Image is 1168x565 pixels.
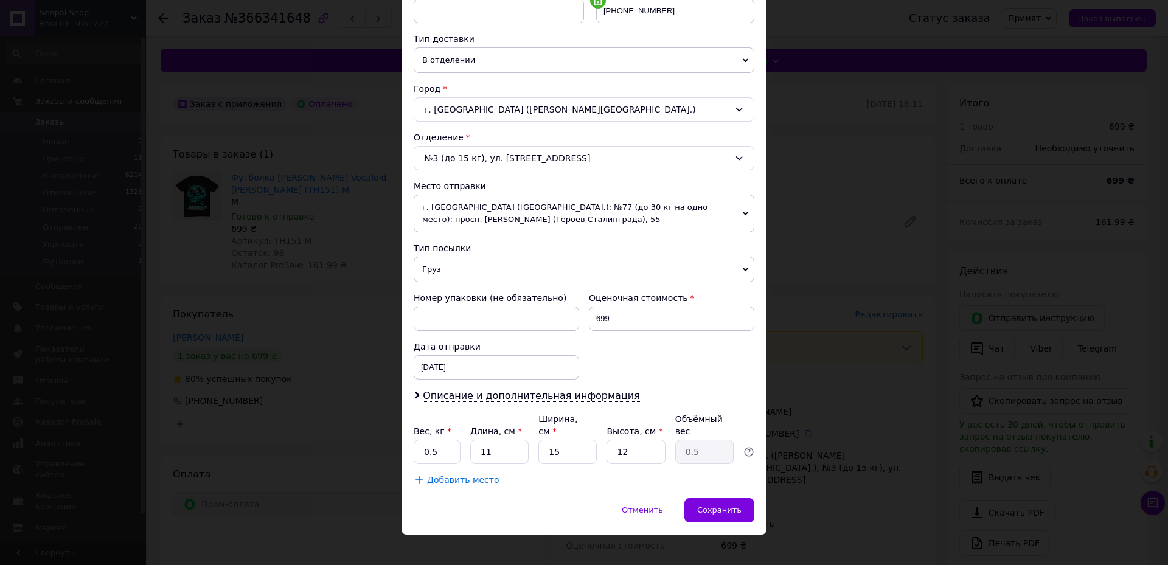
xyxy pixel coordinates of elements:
[414,257,754,282] span: Груз
[427,475,499,485] span: Добавить место
[470,426,522,436] label: Длина, см
[414,243,471,253] span: Тип посылки
[423,390,640,402] span: Описание и дополнительная информация
[414,195,754,232] span: г. [GEOGRAPHIC_DATA] ([GEOGRAPHIC_DATA].): №77 (до 30 кг на одно место): просп. [PERSON_NAME] (Ге...
[675,413,734,437] div: Объёмный вес
[414,83,754,95] div: Город
[414,426,451,436] label: Вес, кг
[607,426,662,436] label: Высота, см
[414,181,486,191] span: Место отправки
[414,146,754,170] div: №3 (до 15 кг), ул. [STREET_ADDRESS]
[414,97,754,122] div: г. [GEOGRAPHIC_DATA] ([PERSON_NAME][GEOGRAPHIC_DATA].)
[414,341,579,353] div: Дата отправки
[414,47,754,73] span: В отделении
[622,505,663,515] span: Отменить
[697,505,742,515] span: Сохранить
[414,131,754,144] div: Отделение
[589,292,754,304] div: Оценочная стоимость
[538,414,577,436] label: Ширина, см
[414,34,474,44] span: Тип доставки
[414,292,579,304] div: Номер упаковки (не обязательно)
